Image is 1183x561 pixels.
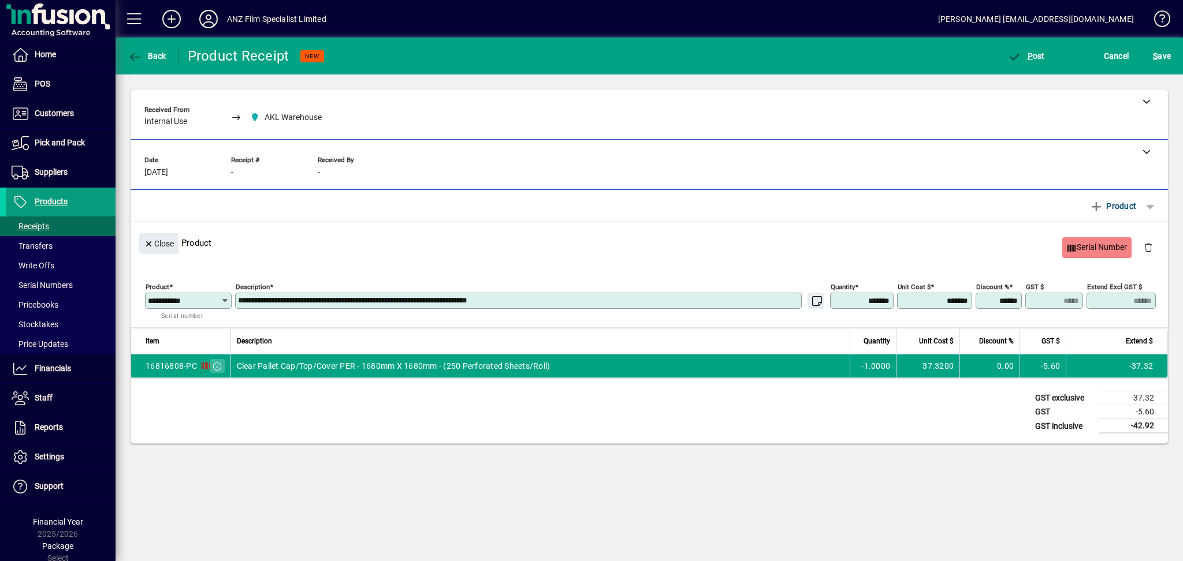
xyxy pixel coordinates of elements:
[188,47,289,65] div: Product Receipt
[6,70,116,99] a: POS
[35,422,63,432] span: Reports
[1099,405,1168,419] td: -5.60
[1087,283,1142,291] mat-label: Extend excl GST $
[12,280,73,290] span: Serial Numbers
[161,309,222,334] mat-hint: Serial number tracked
[1007,51,1045,61] span: ost
[6,99,116,128] a: Customers
[35,138,85,147] span: Pick and Pack
[305,53,319,60] span: NEW
[1066,354,1167,377] td: -37.32
[6,354,116,383] a: Financials
[864,335,890,347] span: Quantity
[131,222,1168,264] div: Product
[236,283,270,291] mat-label: Description
[12,241,53,250] span: Transfers
[35,109,74,118] span: Customers
[231,168,233,177] span: -
[35,50,56,59] span: Home
[6,40,116,69] a: Home
[6,472,116,501] a: Support
[1099,419,1168,433] td: -42.92
[144,168,168,177] span: [DATE]
[6,216,116,236] a: Receipts
[139,233,178,254] button: Close
[227,10,326,28] div: ANZ Film Specialist Limited
[1099,391,1168,405] td: -37.32
[6,256,116,275] a: Write Offs
[1028,51,1033,61] span: P
[1029,419,1099,433] td: GST inclusive
[146,360,197,372] div: 16816808-PC
[6,275,116,295] a: Serial Numbers
[35,452,64,461] span: Settings
[850,354,896,377] td: -1.0000
[898,283,931,291] mat-label: Unit Cost $
[6,158,116,187] a: Suppliers
[146,335,159,347] span: Item
[247,110,327,125] span: AKL Warehouse
[6,443,116,472] a: Settings
[237,335,272,347] span: Description
[12,222,49,231] span: Receipts
[144,117,187,126] span: Internal Use
[144,234,174,253] span: Close
[831,283,855,291] mat-label: Quantity
[938,10,1134,28] div: [PERSON_NAME] [EMAIL_ADDRESS][DOMAIN_NAME]
[146,283,169,291] mat-label: Product
[116,46,179,66] app-page-header-button: Back
[33,517,83,526] span: Financial Year
[1062,237,1132,258] button: Serial Number
[136,238,181,248] app-page-header-button: Close
[1084,196,1142,216] button: Product
[35,79,50,88] span: POS
[1026,283,1044,291] mat-label: GST $
[1089,197,1136,215] span: Product
[1134,233,1162,261] button: Delete
[1153,47,1171,65] span: ave
[6,295,116,315] a: Pricebooks
[1041,335,1060,347] span: GST $
[959,354,1020,377] td: 0.00
[230,354,850,377] td: Clear Pallet Cap/Top/Cover PER - 1680mm X 1680mm - (250 Perforated Sheets/Roll)
[35,197,68,206] span: Products
[153,9,190,29] button: Add
[1134,242,1162,252] app-page-header-button: Delete
[12,261,54,270] span: Write Offs
[6,384,116,413] a: Staff
[128,51,166,61] span: Back
[6,315,116,334] a: Stocktakes
[922,360,954,372] span: 37.3200
[1020,354,1066,377] td: -5.60
[1150,46,1174,66] button: Save
[976,283,1009,291] mat-label: Discount %
[6,413,116,442] a: Reports
[12,320,58,329] span: Stocktakes
[1145,2,1169,40] a: Knowledge Base
[1101,46,1132,66] button: Cancel
[979,335,1014,347] span: Discount %
[12,339,68,349] span: Price Updates
[190,9,227,29] button: Profile
[6,129,116,158] a: Pick and Pack
[1104,47,1129,65] span: Cancel
[6,334,116,354] a: Price Updates
[6,236,116,256] a: Transfers
[35,364,71,373] span: Financials
[919,335,954,347] span: Unit Cost $
[1005,46,1048,66] button: Post
[35,393,53,402] span: Staff
[1126,335,1153,347] span: Extend $
[1029,391,1099,405] td: GST exclusive
[42,541,73,551] span: Package
[1029,405,1099,419] td: GST
[35,481,64,491] span: Support
[12,300,58,309] span: Pricebooks
[318,168,320,177] span: -
[35,167,68,177] span: Suppliers
[265,111,322,124] span: AKL Warehouse
[125,46,169,66] button: Back
[1153,51,1158,61] span: S
[1067,238,1128,257] span: Serial Number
